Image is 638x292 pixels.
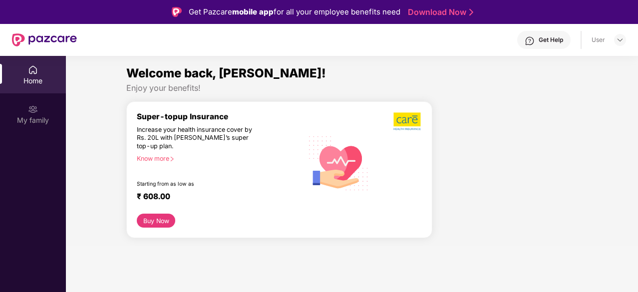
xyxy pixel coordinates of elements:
[172,7,182,17] img: Logo
[592,36,605,44] div: User
[169,156,175,162] span: right
[232,7,274,16] strong: mobile app
[469,7,473,17] img: Stroke
[393,112,422,131] img: b5dec4f62d2307b9de63beb79f102df3.png
[189,6,400,18] div: Get Pazcare for all your employee benefits need
[137,155,297,162] div: Know more
[126,66,326,80] span: Welcome back, [PERSON_NAME]!
[12,33,77,46] img: New Pazcare Logo
[408,7,470,17] a: Download Now
[616,36,624,44] img: svg+xml;base64,PHN2ZyBpZD0iRHJvcGRvd24tMzJ4MzIiIHhtbG5zPSJodHRwOi8vd3d3LnczLm9yZy8yMDAwL3N2ZyIgd2...
[28,104,38,114] img: svg+xml;base64,PHN2ZyB3aWR0aD0iMjAiIGhlaWdodD0iMjAiIHZpZXdCb3g9IjAgMCAyMCAyMCIgZmlsbD0ibm9uZSIgeG...
[303,126,374,199] img: svg+xml;base64,PHN2ZyB4bWxucz0iaHR0cDovL3d3dy53My5vcmcvMjAwMC9zdmciIHhtbG5zOnhsaW5rPSJodHRwOi8vd3...
[28,65,38,75] img: svg+xml;base64,PHN2ZyBpZD0iSG9tZSIgeG1sbnM9Imh0dHA6Ly93d3cudzMub3JnLzIwMDAvc3ZnIiB3aWR0aD0iMjAiIG...
[137,214,175,228] button: Buy Now
[137,192,293,204] div: ₹ 608.00
[137,112,303,121] div: Super-topup Insurance
[539,36,563,44] div: Get Help
[137,181,261,188] div: Starting from as low as
[137,126,260,151] div: Increase your health insurance cover by Rs. 20L with [PERSON_NAME]’s super top-up plan.
[525,36,535,46] img: svg+xml;base64,PHN2ZyBpZD0iSGVscC0zMngzMiIgeG1sbnM9Imh0dHA6Ly93d3cudzMub3JnLzIwMDAvc3ZnIiB3aWR0aD...
[126,83,578,93] div: Enjoy your benefits!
